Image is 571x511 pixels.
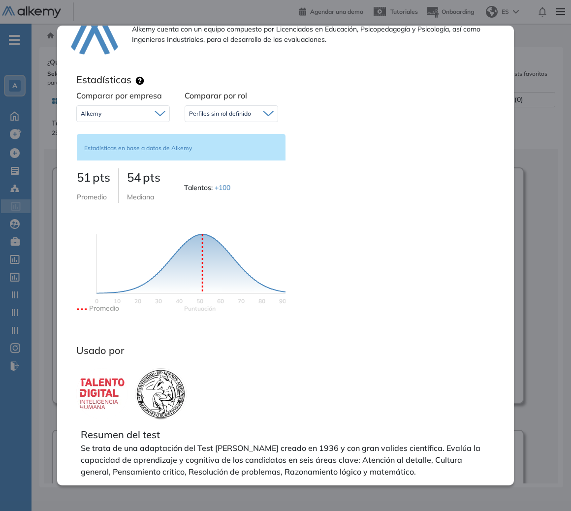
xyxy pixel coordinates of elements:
text: 60 [217,297,224,305]
text: 30 [155,297,162,305]
span: Talentos : [184,183,232,193]
img: company-logo [76,368,127,419]
img: company-logo [135,368,187,419]
span: pts [93,170,110,185]
text: 50 [196,297,203,305]
text: Promedio [89,304,119,313]
text: 40 [176,297,183,305]
p: Alkemy cuenta con un equipo compuesto por Licenciados en Educación, Psicopedagogía y Psicología, ... [132,24,502,45]
span: Estadísticas en base a datos de Alkemy [84,144,192,152]
span: pts [143,170,160,185]
span: Comparar por empresa [76,91,162,100]
p: Resumen del test [81,427,490,442]
p: 54 [127,168,160,186]
h3: Estadísticas [76,74,131,86]
text: 10 [114,297,121,305]
span: Perfiles sin rol definido [189,110,251,118]
text: 90 [279,297,286,305]
span: Comparar por rol [185,91,247,100]
span: +100 [215,183,230,192]
p: 51 [77,168,110,186]
span: Alkemy [81,110,101,118]
span: Promedio [77,192,107,201]
p: Se trata de una adaptación del Test [PERSON_NAME] creado en 1936 y con gran valides científica. E... [81,442,490,478]
span: Mediana [127,192,154,201]
text: Scores [184,305,216,312]
h3: Usado por [76,345,278,356]
text: 0 [95,297,98,305]
text: 20 [134,297,141,305]
img: author-avatar [69,11,120,62]
text: 80 [258,297,265,305]
text: 70 [238,297,245,305]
